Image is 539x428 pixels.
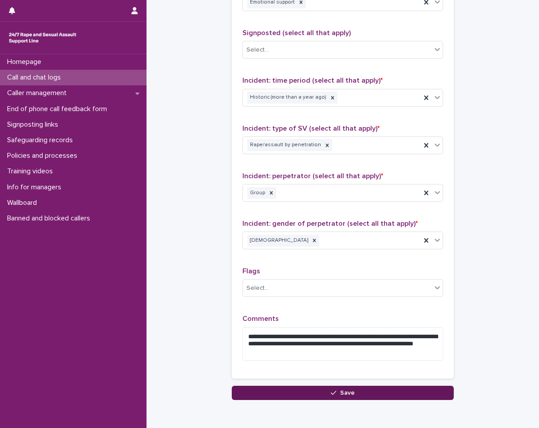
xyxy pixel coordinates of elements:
p: Signposting links [4,120,65,129]
p: Wallboard [4,199,44,207]
span: Incident: gender of perpetrator (select all that apply) [242,220,418,227]
p: Caller management [4,89,74,97]
div: Select... [246,45,269,55]
div: Rape/assault by penetration [247,139,322,151]
div: Select... [246,284,269,293]
p: End of phone call feedback form [4,105,114,113]
span: Save [340,390,355,396]
span: Incident: perpetrator (select all that apply) [242,172,383,180]
span: Flags [242,268,260,275]
span: Incident: type of SV (select all that apply) [242,125,380,132]
span: Incident: time period (select all that apply) [242,77,383,84]
button: Save [232,386,454,400]
span: Comments [242,315,279,322]
img: rhQMoQhaT3yELyF149Cw [7,29,78,47]
p: Call and chat logs [4,73,68,82]
p: Training videos [4,167,60,176]
p: Info for managers [4,183,68,192]
div: Historic (more than a year ago) [247,92,328,104]
div: [DEMOGRAPHIC_DATA] [247,235,309,247]
p: Policies and processes [4,152,84,160]
p: Homepage [4,58,48,66]
span: Signposted (select all that apply) [242,29,351,36]
p: Banned and blocked callers [4,214,97,223]
p: Safeguarding records [4,136,80,144]
div: Group [247,187,266,199]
